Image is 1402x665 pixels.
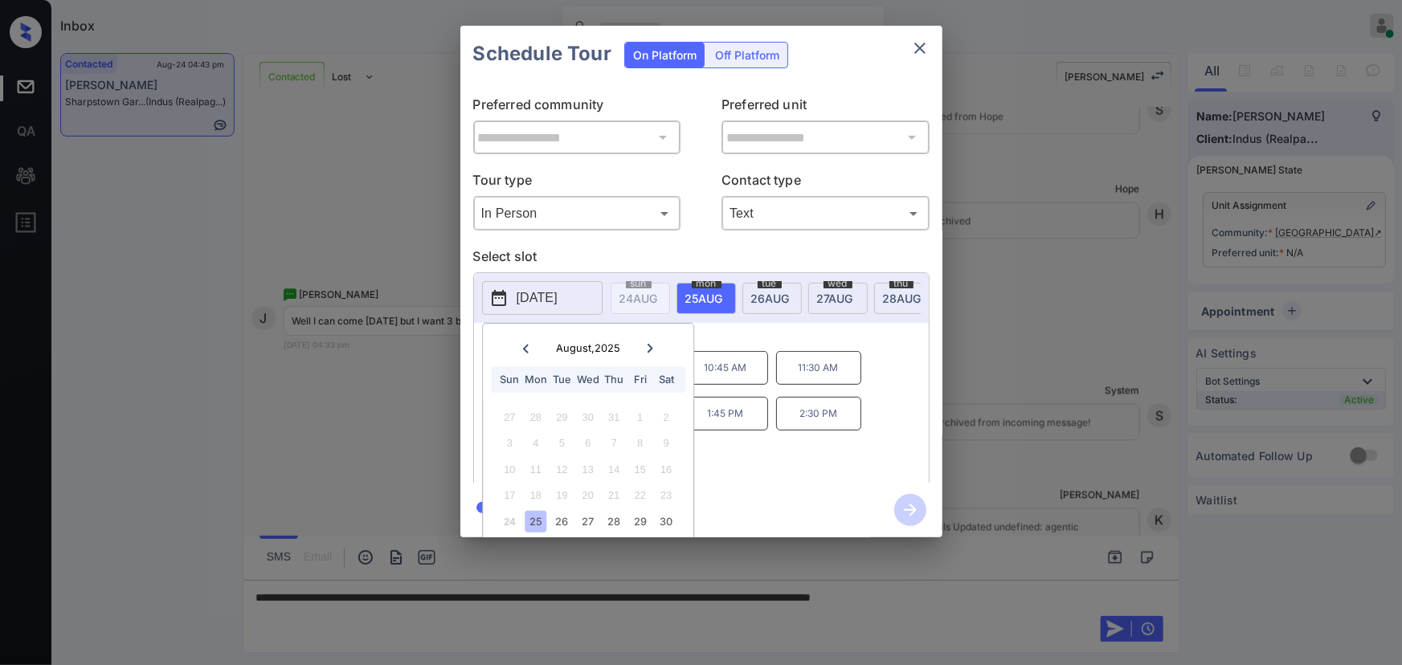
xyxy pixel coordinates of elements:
div: month 2025-08 [488,404,688,561]
p: 11:30 AM [776,351,861,385]
div: Not available Thursday, August 14th, 2025 [603,459,625,480]
div: Not available Thursday, August 7th, 2025 [603,432,625,454]
span: thu [889,279,914,288]
h2: Schedule Tour [460,26,624,82]
p: Tour type [473,170,681,196]
div: Not available Thursday, July 31st, 2025 [603,406,625,428]
div: Not available Monday, July 28th, 2025 [525,406,546,428]
div: Sun [499,369,521,390]
div: Not available Friday, August 15th, 2025 [629,459,651,480]
div: Wed [577,369,599,390]
p: Preferred unit [721,95,930,120]
div: date-select [676,283,736,314]
div: Not available Sunday, August 3rd, 2025 [499,432,521,454]
span: tue [758,279,782,288]
div: Not available Wednesday, August 13th, 2025 [577,459,599,480]
div: Not available Sunday, July 27th, 2025 [499,406,521,428]
span: 27 AUG [817,292,853,305]
p: Contact type [721,170,930,196]
div: Tue [551,369,573,390]
p: [DATE] [517,288,558,308]
div: date-select [742,283,802,314]
div: Thu [603,369,625,390]
p: Select slot [473,247,930,272]
p: 1:45 PM [683,397,768,430]
div: Fri [629,369,651,390]
div: Not available Wednesday, July 30th, 2025 [577,406,599,428]
div: Off Platform [707,43,787,67]
div: In Person [477,200,677,226]
div: Not available Friday, August 1st, 2025 [629,406,651,428]
div: Not available Monday, August 4th, 2025 [525,432,546,454]
span: 26 AUG [751,292,790,305]
div: Mon [525,369,546,390]
div: Not available Tuesday, August 5th, 2025 [551,432,573,454]
div: Not available Saturday, August 2nd, 2025 [656,406,677,428]
p: *Available time slots [497,323,929,351]
div: Not available Saturday, August 16th, 2025 [656,459,677,480]
div: Not available Sunday, August 10th, 2025 [499,459,521,480]
div: Text [726,200,926,226]
div: Not available Tuesday, August 12th, 2025 [551,459,573,480]
span: wed [824,279,852,288]
p: Preferred community [473,95,681,120]
button: [DATE] [482,281,603,315]
div: Not available Tuesday, July 29th, 2025 [551,406,573,428]
p: 10:45 AM [683,351,768,385]
div: Not available Monday, August 11th, 2025 [525,459,546,480]
div: Not available Friday, August 8th, 2025 [629,432,651,454]
div: Not available Wednesday, August 6th, 2025 [577,432,599,454]
div: August , 2025 [556,342,620,354]
span: 28 AUG [883,292,922,305]
p: 2:30 PM [776,397,861,430]
button: close [904,32,936,64]
span: 25 AUG [685,292,723,305]
div: On Platform [625,43,705,67]
div: Sat [656,369,677,390]
div: Not available Saturday, August 9th, 2025 [656,432,677,454]
div: date-select [808,283,868,314]
span: mon [692,279,721,288]
div: date-select [874,283,934,314]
